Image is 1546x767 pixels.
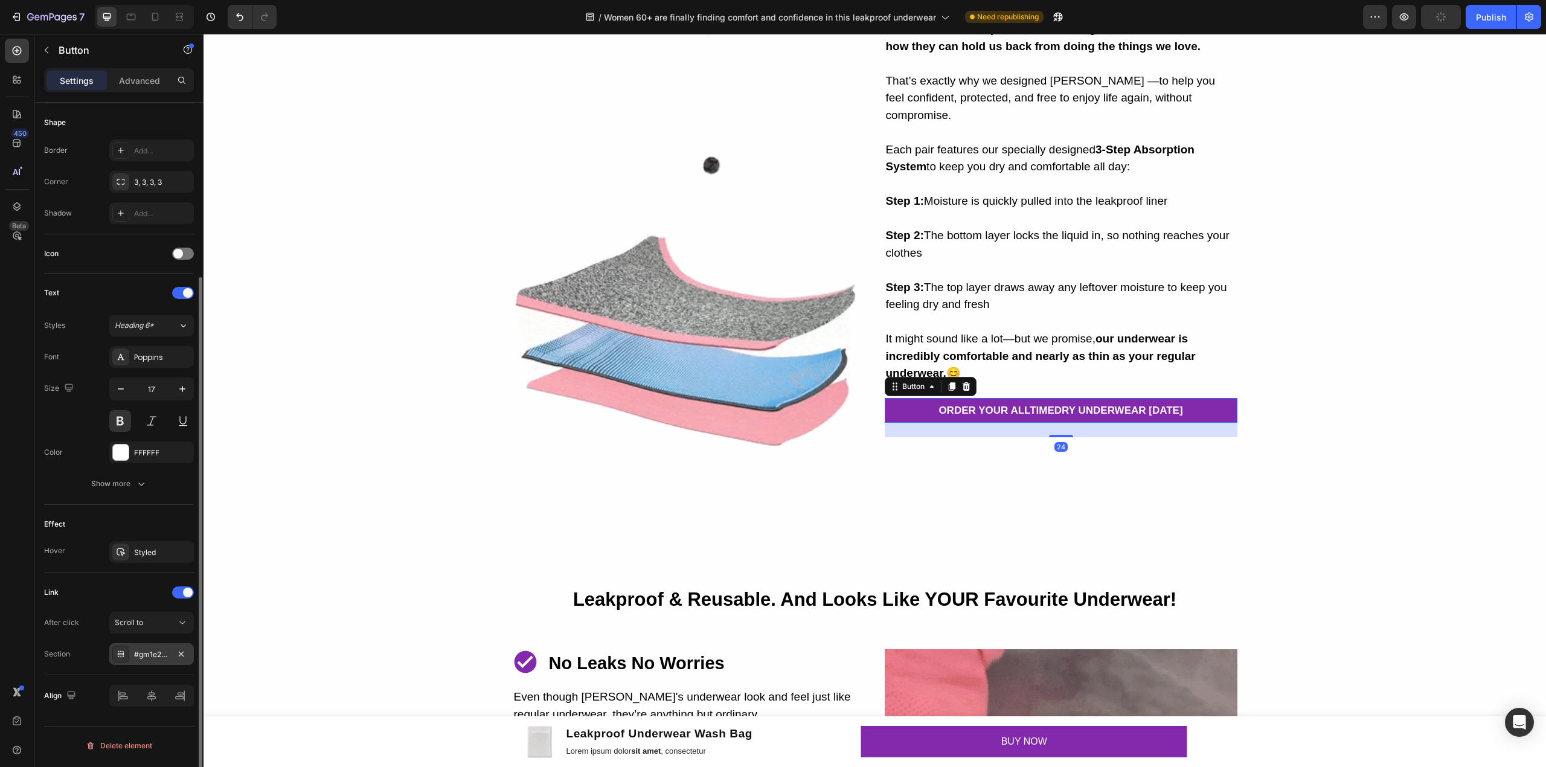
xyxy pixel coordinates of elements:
[44,617,79,628] div: After click
[682,193,1033,228] p: The bottom layer locks the liquid in, so nothing reaches your clothes
[228,5,277,29] div: Undo/Redo
[79,10,85,24] p: 7
[204,34,1546,767] iframe: Design area
[9,221,29,231] div: Beta
[428,713,457,722] strong: sit amet
[44,145,68,156] div: Border
[134,547,191,558] div: Styled
[44,736,194,756] button: Delete element
[134,352,191,363] div: Poppins
[91,478,147,490] div: Show more
[44,320,65,331] div: Styles
[109,612,194,634] button: Scroll to
[682,297,1033,348] p: It might sound like a lot—but we promise, 😊
[134,177,191,188] div: 3, 3, 3, 3
[44,287,59,298] div: Text
[682,108,1033,142] p: Each pair features our specially designed to keep you dry and comfortable all day:
[798,699,844,717] p: BUY NOW
[109,315,194,336] button: Heading 6*
[851,408,864,418] div: 24
[735,369,979,385] p: ORDER YOUR ALLTIMEDRY UNDERWEAR [DATE]
[44,176,68,187] div: Corner
[682,298,992,345] strong: our underwear is incredibly comfortable and nearly as thin as your regular underwear.
[309,551,1034,582] h2: Leakproof & Reusable. And Looks Like YOUR Favourite Underwear!
[363,713,550,723] p: Lorem ipsum dolor , consectetur
[44,208,72,219] div: Shadow
[658,692,984,724] a: BUY NOW
[1505,708,1534,737] div: Open Intercom Messenger
[44,649,70,659] div: Section
[115,320,154,331] span: Heading 6*
[44,587,59,598] div: Link
[44,447,63,458] div: Color
[86,739,152,753] div: Delete element
[119,74,160,87] p: Advanced
[134,146,191,156] div: Add...
[44,117,66,128] div: Shape
[60,74,94,87] p: Settings
[598,11,601,24] span: /
[682,245,1033,280] p: The top layer draws away any leftover moisture to keep you feeling dry and fresh
[44,473,194,495] button: Show more
[44,545,65,556] div: Hover
[5,5,90,29] button: 7
[44,248,59,259] div: Icon
[362,692,551,709] h1: Leakproof Underwear Wash Bag
[59,43,161,57] p: Button
[681,364,1034,390] a: ORDER YOUR ALLTIMEDRY UNDERWEAR [DATE]
[134,208,191,219] div: Add...
[11,129,29,138] div: 450
[977,11,1039,22] span: Need republishing
[44,519,65,530] div: Effect
[134,649,169,660] div: #gm1e2uoF0d
[682,247,720,260] strong: Step 3:
[696,347,723,358] div: Button
[115,618,143,627] span: Scroll to
[134,448,191,458] div: FFFFFF
[44,351,59,362] div: Font
[1476,11,1506,24] div: Publish
[310,655,661,689] p: Even though [PERSON_NAME]'s underwear look and feel just like regular underwear, they’re anything...
[1466,5,1516,29] button: Publish
[682,195,720,208] strong: Step 2:
[309,615,335,641] img: gempages_581928197117969240-4cd95b60-5508-4118-9599-5b46785c7178.png
[344,615,522,644] h2: No Leaks No Worries
[682,159,1033,176] p: Moisture is quickly pulled into the leakproof liner
[44,380,76,397] div: Size
[44,688,79,704] div: Align
[682,39,1033,91] p: That’s exactly why we designed [PERSON_NAME] —to help you feel confident, protected, and free to ...
[682,161,720,173] strong: Step 1:
[604,11,936,24] span: Women 60+ are finally finding comfort and confidence in this leakproof underwear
